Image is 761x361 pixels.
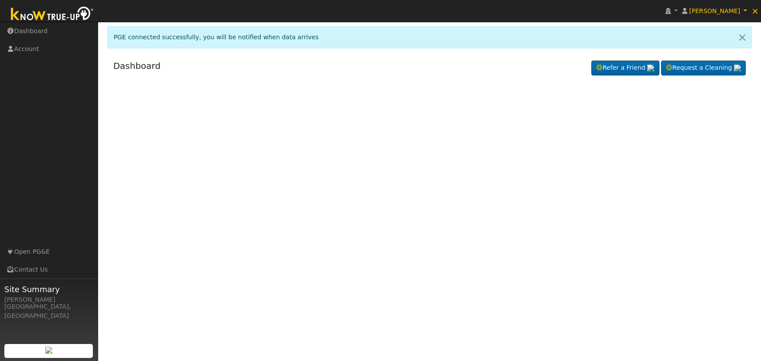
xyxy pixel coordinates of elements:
div: [PERSON_NAME] [4,295,93,304]
span: × [751,6,759,16]
div: [GEOGRAPHIC_DATA], [GEOGRAPHIC_DATA] [4,302,93,320]
span: [PERSON_NAME] [689,7,740,14]
span: Site Summary [4,283,93,295]
a: Request a Cleaning [661,61,746,75]
img: retrieve [45,347,52,354]
a: Dashboard [113,61,161,71]
a: Refer a Friend [591,61,659,75]
a: Close [733,27,751,48]
img: retrieve [734,65,741,72]
img: Know True-Up [7,5,98,24]
div: PGE connected successfully, you will be notified when data arrives [107,26,752,48]
img: retrieve [647,65,654,72]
